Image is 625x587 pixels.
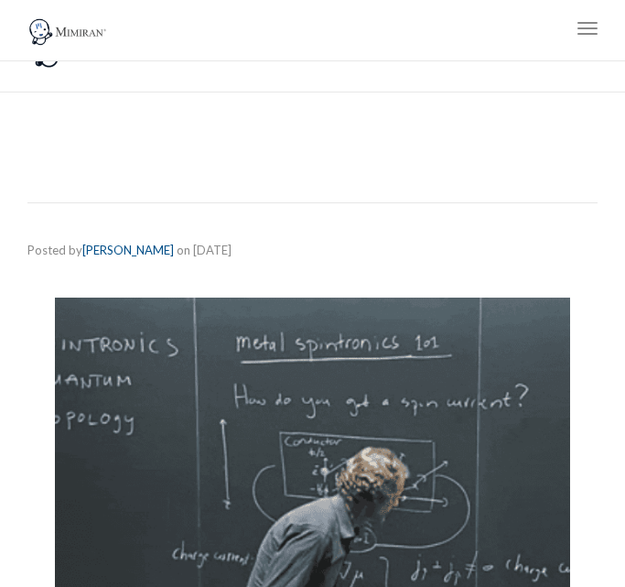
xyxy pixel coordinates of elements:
[177,243,190,257] span: on
[82,243,174,257] a: [PERSON_NAME]
[27,18,110,46] img: Mimiran CRM
[27,243,174,257] span: Posted by
[193,243,232,257] time: [DATE]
